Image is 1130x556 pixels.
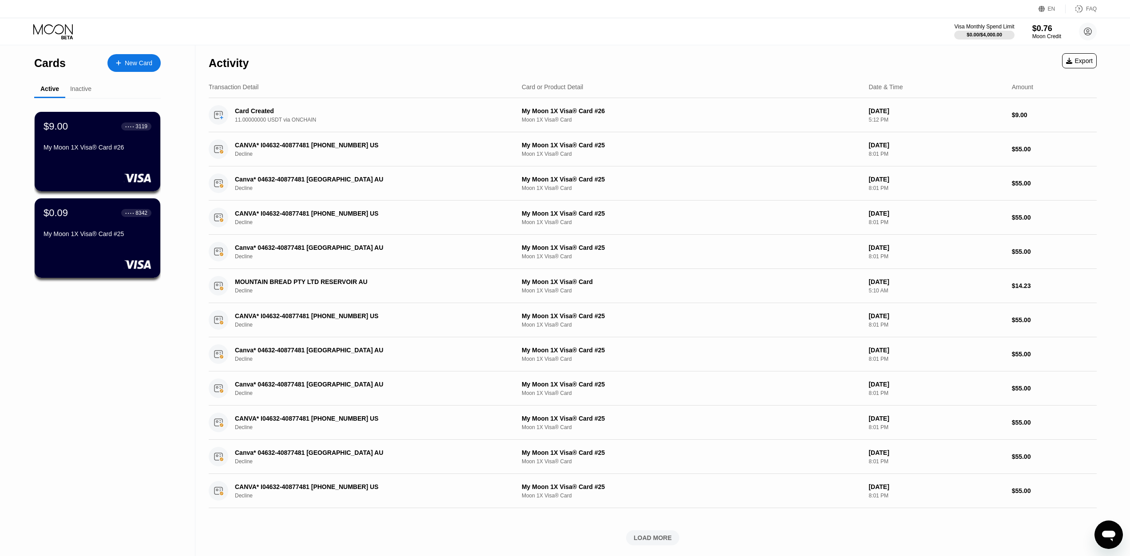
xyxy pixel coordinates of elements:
[209,166,1097,201] div: Canva* 04632-40877481 [GEOGRAPHIC_DATA] AUDeclineMy Moon 1X Visa® Card #25Moon 1X Visa® Card[DATE...
[1012,146,1097,153] div: $55.00
[868,493,1004,499] div: 8:01 PM
[209,337,1097,371] div: Canva* 04632-40877481 [GEOGRAPHIC_DATA] AUDeclineMy Moon 1X Visa® Card #25Moon 1X Visa® Card[DATE...
[522,253,861,260] div: Moon 1X Visa® Card
[868,322,1004,328] div: 8:01 PM
[235,151,510,157] div: Decline
[34,57,66,70] div: Cards
[1012,316,1097,323] div: $55.00
[235,185,510,191] div: Decline
[1066,4,1097,13] div: FAQ
[522,356,861,362] div: Moon 1X Visa® Card
[522,322,861,328] div: Moon 1X Visa® Card
[522,142,861,149] div: My Moon 1X Visa® Card #25
[522,219,861,225] div: Moon 1X Visa® Card
[868,142,1004,149] div: [DATE]
[868,390,1004,396] div: 8:01 PM
[1012,487,1097,494] div: $55.00
[235,117,510,123] div: 11.00000000 USDT via ONCHAIN
[868,449,1004,456] div: [DATE]
[1012,419,1097,426] div: $55.00
[1012,111,1097,118] div: $9.00
[1032,33,1061,39] div: Moon Credit
[209,406,1097,440] div: CANVA* I04632-40877481 [PHONE_NUMBER] USDeclineMy Moon 1X Visa® Card #25Moon 1X Visa® Card[DATE]8...
[235,493,510,499] div: Decline
[1086,6,1097,12] div: FAQ
[522,458,861,465] div: Moon 1X Visa® Card
[125,125,134,128] div: ● ● ● ●
[522,176,861,183] div: My Moon 1X Visa® Card #25
[235,449,491,456] div: Canva* 04632-40877481 [GEOGRAPHIC_DATA] AU
[35,112,160,191] div: $9.00● ● ● ●3119My Moon 1X Visa® Card #26
[235,381,491,388] div: Canva* 04632-40877481 [GEOGRAPHIC_DATA] AU
[868,151,1004,157] div: 8:01 PM
[868,244,1004,251] div: [DATE]
[522,210,861,217] div: My Moon 1X Visa® Card #25
[235,288,510,294] div: Decline
[1012,214,1097,221] div: $55.00
[868,347,1004,354] div: [DATE]
[235,390,510,396] div: Decline
[209,132,1097,166] div: CANVA* I04632-40877481 [PHONE_NUMBER] USDeclineMy Moon 1X Visa® Card #25Moon 1X Visa® Card[DATE]8...
[209,83,258,91] div: Transaction Detail
[40,85,59,92] div: Active
[522,107,861,114] div: My Moon 1X Visa® Card #26
[868,176,1004,183] div: [DATE]
[522,312,861,319] div: My Moon 1X Visa® Card #25
[522,117,861,123] div: Moon 1X Visa® Card
[522,449,861,456] div: My Moon 1X Visa® Card #25
[235,312,491,319] div: CANVA* I04632-40877481 [PHONE_NUMBER] US
[868,483,1004,490] div: [DATE]
[235,322,510,328] div: Decline
[1012,385,1097,392] div: $55.00
[522,151,861,157] div: Moon 1X Visa® Card
[235,483,491,490] div: CANVA* I04632-40877481 [PHONE_NUMBER] US
[209,371,1097,406] div: Canva* 04632-40877481 [GEOGRAPHIC_DATA] AUDeclineMy Moon 1X Visa® Card #25Moon 1X Visa® Card[DATE...
[35,198,160,278] div: $0.09● ● ● ●8342My Moon 1X Visa® Card #25
[1012,453,1097,460] div: $55.00
[44,121,68,132] div: $9.00
[522,381,861,388] div: My Moon 1X Visa® Card #25
[868,219,1004,225] div: 8:01 PM
[1062,53,1097,68] div: Export
[967,32,1002,37] div: $0.00 / $4,000.00
[868,312,1004,319] div: [DATE]
[522,493,861,499] div: Moon 1X Visa® Card
[235,142,491,149] div: CANVA* I04632-40877481 [PHONE_NUMBER] US
[868,356,1004,362] div: 8:01 PM
[70,85,91,92] div: Inactive
[634,534,672,542] div: LOAD MORE
[868,458,1004,465] div: 8:01 PM
[868,117,1004,123] div: 5:12 PM
[522,288,861,294] div: Moon 1X Visa® Card
[209,474,1097,508] div: CANVA* I04632-40877481 [PHONE_NUMBER] USDeclineMy Moon 1X Visa® Card #25Moon 1X Visa® Card[DATE]8...
[44,144,151,151] div: My Moon 1X Visa® Card #26
[1012,83,1033,91] div: Amount
[209,440,1097,474] div: Canva* 04632-40877481 [GEOGRAPHIC_DATA] AUDeclineMy Moon 1X Visa® Card #25Moon 1X Visa® Card[DATE...
[44,230,151,237] div: My Moon 1X Visa® Card #25
[135,210,147,216] div: 8342
[235,176,491,183] div: Canva* 04632-40877481 [GEOGRAPHIC_DATA] AU
[954,24,1014,30] div: Visa Monthly Spend Limit
[522,83,583,91] div: Card or Product Detail
[954,24,1014,39] div: Visa Monthly Spend Limit$0.00/$4,000.00
[522,483,861,490] div: My Moon 1X Visa® Card #25
[44,207,68,219] div: $0.09
[107,54,161,72] div: New Card
[209,201,1097,235] div: CANVA* I04632-40877481 [PHONE_NUMBER] USDeclineMy Moon 1X Visa® Card #25Moon 1X Visa® Card[DATE]8...
[209,98,1097,132] div: Card Created11.00000000 USDT via ONCHAINMy Moon 1X Visa® Card #26Moon 1X Visa® Card[DATE]5:12 PM$...
[209,57,249,70] div: Activity
[522,244,861,251] div: My Moon 1X Visa® Card #25
[1094,521,1123,549] iframe: Button to launch messaging window
[235,210,491,217] div: CANVA* I04632-40877481 [PHONE_NUMBER] US
[1032,24,1061,39] div: $0.76Moon Credit
[522,185,861,191] div: Moon 1X Visa® Card
[522,415,861,422] div: My Moon 1X Visa® Card #25
[868,83,903,91] div: Date & Time
[235,253,510,260] div: Decline
[868,415,1004,422] div: [DATE]
[125,59,152,67] div: New Card
[1012,351,1097,358] div: $55.00
[522,424,861,430] div: Moon 1X Visa® Card
[868,278,1004,285] div: [DATE]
